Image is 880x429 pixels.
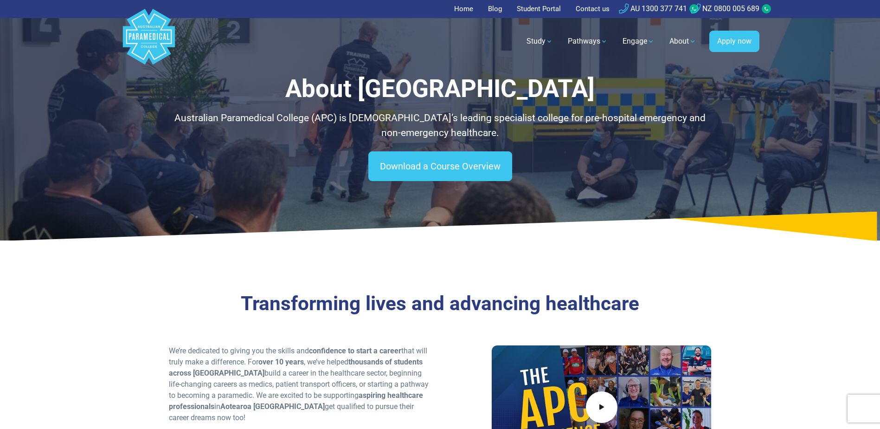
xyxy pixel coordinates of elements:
[521,28,559,54] a: Study
[121,18,177,65] a: Australian Paramedical College
[220,402,325,411] strong: Aotearoa [GEOGRAPHIC_DATA]
[368,151,512,181] a: Download a Course Overview
[709,31,759,52] a: Apply now
[169,292,712,316] h3: Transforming lives and advancing healthcare
[562,28,613,54] a: Pathways
[169,345,435,423] p: We’re dedicated to giving you the skills and that will truly make a difference. For , we’ve helpe...
[258,357,304,366] strong: over 10 years
[617,28,660,54] a: Engage
[691,4,759,13] a: NZ 0800 005 689
[169,111,712,140] p: Australian Paramedical College (APC) is [DEMOGRAPHIC_DATA]’s leading specialist college for pre-h...
[664,28,702,54] a: About
[619,4,687,13] a: AU 1300 377 741
[309,346,401,355] strong: confidence to start a career
[169,74,712,104] h1: About [GEOGRAPHIC_DATA]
